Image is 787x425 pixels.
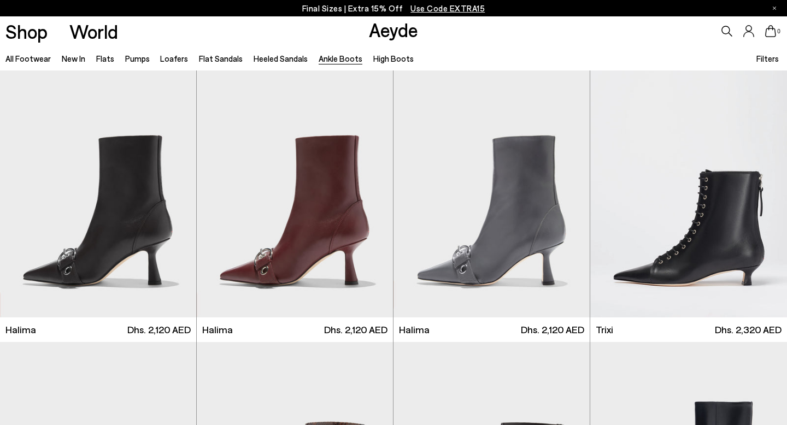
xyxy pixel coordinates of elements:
[5,323,36,337] span: Halima
[521,323,584,337] span: Dhs. 2,120 AED
[369,18,418,41] a: Aeyde
[202,323,233,337] span: Halima
[62,54,85,63] a: New In
[319,54,362,63] a: Ankle Boots
[197,317,393,342] a: Halima Dhs. 2,120 AED
[302,2,485,15] p: Final Sizes | Extra 15% Off
[399,323,430,337] span: Halima
[590,317,787,342] a: Trixi Dhs. 2,320 AED
[756,54,779,63] span: Filters
[197,70,393,317] img: Halima Eyelet Pointed Boots
[596,323,613,337] span: Trixi
[715,323,782,337] span: Dhs. 2,320 AED
[393,70,590,317] img: Halima Eyelet Pointed Boots
[199,54,243,63] a: Flat Sandals
[127,323,191,337] span: Dhs. 2,120 AED
[590,70,787,317] img: Trixi Lace-Up Boots
[5,22,48,41] a: Shop
[324,323,387,337] span: Dhs. 2,120 AED
[373,54,414,63] a: High Boots
[776,28,782,34] span: 0
[410,3,485,13] span: Navigate to /collections/ss25-final-sizes
[160,54,188,63] a: Loafers
[69,22,118,41] a: World
[765,25,776,37] a: 0
[96,54,114,63] a: Flats
[5,54,51,63] a: All Footwear
[254,54,308,63] a: Heeled Sandals
[393,317,590,342] a: Halima Dhs. 2,120 AED
[125,54,150,63] a: Pumps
